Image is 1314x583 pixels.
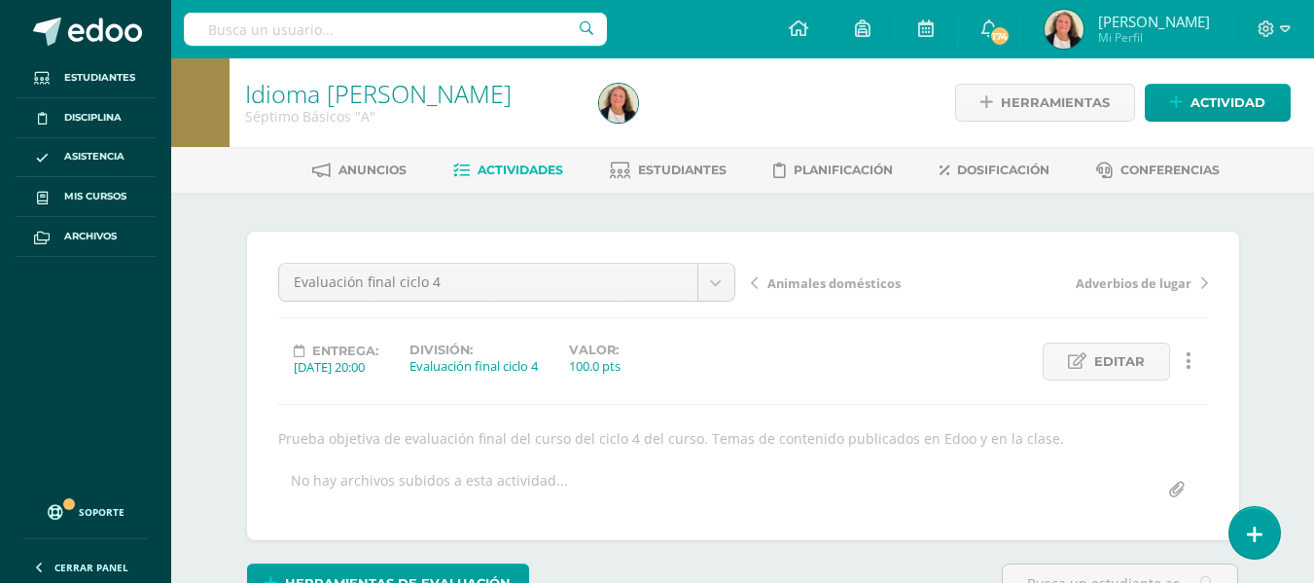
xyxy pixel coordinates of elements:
[610,155,727,186] a: Estudiantes
[64,110,122,126] span: Disciplina
[751,273,979,292] a: Animales domésticos
[79,505,124,519] span: Soporte
[989,25,1011,47] span: 174
[1045,10,1083,49] img: baba47cf35c54130fc8b4a41d66c83a5.png
[1076,274,1191,292] span: Adverbios de lugar
[16,177,156,217] a: Mis cursos
[16,217,156,257] a: Archivos
[955,84,1135,122] a: Herramientas
[312,344,378,358] span: Entrega:
[940,155,1049,186] a: Dosificación
[599,84,638,123] img: baba47cf35c54130fc8b4a41d66c83a5.png
[54,561,128,574] span: Cerrar panel
[957,163,1049,177] span: Dosificación
[64,70,135,86] span: Estudiantes
[312,155,407,186] a: Anuncios
[1145,84,1291,122] a: Actividad
[1094,344,1145,380] span: Editar
[279,264,734,301] a: Evaluación final ciclo 4
[245,77,512,110] a: Idioma [PERSON_NAME]
[979,273,1208,292] a: Adverbios de lugar
[1190,85,1265,121] span: Actividad
[767,274,901,292] span: Animales domésticos
[291,471,568,509] div: No hay archivos subidos a esta actividad...
[294,358,378,376] div: [DATE] 20:00
[270,429,1216,448] div: Prueba objetiva de evaluación final del curso del ciclo 4 del curso. Temas de contenido publicado...
[64,189,126,204] span: Mis cursos
[294,264,683,301] span: Evaluación final ciclo 4
[64,149,124,164] span: Asistencia
[409,357,538,375] div: Evaluación final ciclo 4
[453,155,563,186] a: Actividades
[569,343,621,357] label: Valor:
[409,343,538,357] label: División:
[1098,29,1210,46] span: Mi Perfil
[478,163,563,177] span: Actividades
[1098,12,1210,31] span: [PERSON_NAME]
[338,163,407,177] span: Anuncios
[794,163,893,177] span: Planificación
[638,163,727,177] span: Estudiantes
[23,486,148,533] a: Soporte
[1120,163,1220,177] span: Conferencias
[773,155,893,186] a: Planificación
[1001,85,1110,121] span: Herramientas
[16,138,156,178] a: Asistencia
[16,98,156,138] a: Disciplina
[64,229,117,244] span: Archivos
[245,107,576,126] div: Séptimo Básicos 'A'
[1096,155,1220,186] a: Conferencias
[569,357,621,375] div: 100.0 pts
[245,80,576,107] h1: Idioma Maya Bas I
[16,58,156,98] a: Estudiantes
[184,13,607,46] input: Busca un usuario...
